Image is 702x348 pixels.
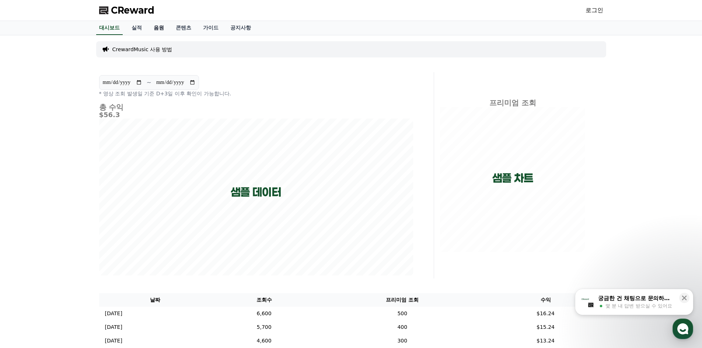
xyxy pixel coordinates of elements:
p: [DATE] [105,323,122,331]
th: 조회수 [212,293,317,307]
a: 대화 [49,233,95,252]
a: CReward [99,4,154,16]
span: 설정 [114,245,123,250]
td: 300 [317,334,488,348]
a: 홈 [2,233,49,252]
span: 홈 [23,245,28,250]
a: 콘텐츠 [170,21,197,35]
p: [DATE] [105,337,122,345]
td: 400 [317,320,488,334]
p: ~ [147,78,151,87]
p: * 영상 조회 발생일 기준 D+3일 이후 확인이 가능합니다. [99,90,413,97]
td: $16.24 [488,307,603,320]
td: 4,600 [212,334,317,348]
p: 샘플 데이터 [231,186,281,199]
td: 5,700 [212,320,317,334]
p: 샘플 차트 [492,172,533,185]
td: 500 [317,307,488,320]
a: 로그인 [586,6,603,15]
p: [DATE] [105,310,122,317]
th: 프리미엄 조회 [317,293,488,307]
a: 설정 [95,233,142,252]
h4: 프리미엄 조회 [440,99,586,107]
th: 날짜 [99,293,212,307]
span: CReward [111,4,154,16]
h5: $56.3 [99,111,413,119]
td: $15.24 [488,320,603,334]
th: 수익 [488,293,603,307]
span: 대화 [67,245,76,251]
td: 6,600 [212,307,317,320]
a: 가이드 [197,21,224,35]
a: 음원 [148,21,170,35]
a: CrewardMusic 사용 방법 [112,46,172,53]
a: 공지사항 [224,21,257,35]
a: 대시보드 [96,21,123,35]
a: 실적 [126,21,148,35]
h4: 총 수익 [99,103,413,111]
td: $13.24 [488,334,603,348]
